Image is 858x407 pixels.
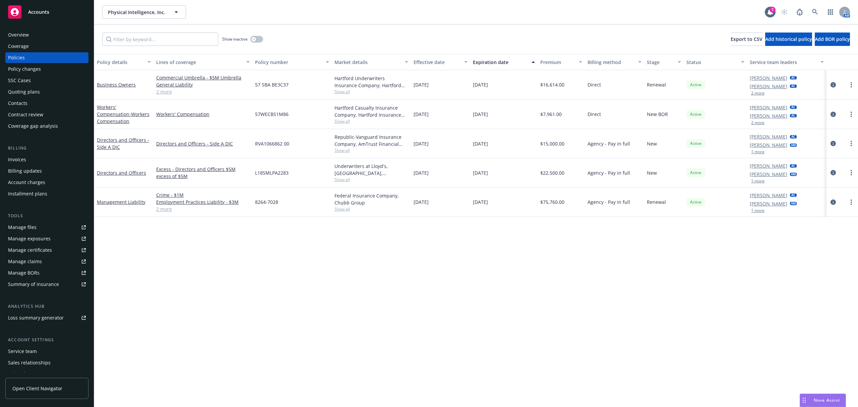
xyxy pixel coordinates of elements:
[5,188,88,199] a: Installment plans
[750,112,787,119] a: [PERSON_NAME]
[473,111,488,118] span: [DATE]
[255,198,278,206] span: 8264-7028
[689,111,702,117] span: Active
[255,111,289,118] span: 57WECBS1M86
[538,54,585,70] button: Premium
[747,54,826,70] button: Service team leaders
[824,5,837,19] a: Switch app
[540,169,564,176] span: $22,500.00
[770,7,776,13] div: 7
[102,5,186,19] button: Physical Intelligence, Inc.
[8,166,42,176] div: Billing updates
[473,140,488,147] span: [DATE]
[814,397,840,403] span: Nova Assist
[97,59,143,66] div: Policy details
[689,170,702,176] span: Active
[689,199,702,205] span: Active
[255,59,321,66] div: Policy number
[5,268,88,278] a: Manage BORs
[334,192,408,206] div: Federal Insurance Company, Chubb Group
[94,54,154,70] button: Policy details
[5,75,88,86] a: SSC Cases
[731,33,762,46] button: Export to CSV
[588,59,634,66] div: Billing method
[750,104,787,111] a: [PERSON_NAME]
[540,140,564,147] span: $15,000.00
[750,200,787,207] a: [PERSON_NAME]
[414,140,429,147] span: [DATE]
[847,81,855,89] a: more
[540,59,575,66] div: Premium
[8,312,64,323] div: Loss summary generator
[5,121,88,131] a: Coverage gap analysis
[5,166,88,176] a: Billing updates
[97,199,145,205] a: Management Liability
[5,64,88,74] a: Policy changes
[8,222,37,233] div: Manage files
[829,110,837,118] a: circleInformation
[8,256,42,267] div: Manage claims
[8,357,51,368] div: Sales relationships
[156,198,250,206] a: Employment Practices Liability - $3M
[793,5,806,19] a: Report a Bug
[847,139,855,148] a: more
[5,3,88,21] a: Accounts
[808,5,822,19] a: Search
[778,5,791,19] a: Start snowing
[644,54,684,70] button: Stage
[334,75,408,89] div: Hartford Underwriters Insurance Company, Hartford Insurance Group
[588,111,601,118] span: Direct
[5,303,88,310] div: Analytics hub
[97,170,146,176] a: Directors and Officers
[334,163,408,177] div: Underwriters at Lloyd's, [GEOGRAPHIC_DATA], [PERSON_NAME] of [GEOGRAPHIC_DATA], RT Specialty Insu...
[689,82,702,88] span: Active
[750,133,787,140] a: [PERSON_NAME]
[750,162,787,169] a: [PERSON_NAME]
[473,81,488,88] span: [DATE]
[156,59,242,66] div: Lines of coverage
[334,148,408,153] span: Show all
[334,104,408,118] div: Hartford Casualty Insurance Company, Hartford Insurance Group
[585,54,644,70] button: Billing method
[102,33,218,46] input: Filter by keyword...
[5,41,88,52] a: Coverage
[470,54,538,70] button: Expiration date
[5,213,88,219] div: Tools
[847,169,855,177] a: more
[800,394,808,407] div: Drag to move
[334,133,408,148] div: Republic-Vanguard Insurance Company, AmTrust Financial Services
[750,83,787,90] a: [PERSON_NAME]
[540,111,562,118] span: $7,961.00
[5,346,88,357] a: Service team
[5,177,88,188] a: Account charges
[334,118,408,124] span: Show all
[8,98,27,109] div: Contacts
[5,98,88,109] a: Contacts
[5,233,88,244] a: Manage exposures
[731,36,762,42] span: Export to CSV
[647,111,668,118] span: New BOR
[647,140,657,147] span: New
[5,86,88,97] a: Quoting plans
[252,54,331,70] button: Policy number
[156,206,250,213] a: 2 more
[473,169,488,176] span: [DATE]
[750,141,787,149] a: [PERSON_NAME]
[8,75,31,86] div: SSC Cases
[8,86,40,97] div: Quoting plans
[647,198,666,206] span: Renewal
[8,369,47,380] div: Related accounts
[156,111,250,118] a: Workers' Compensation
[847,198,855,206] a: more
[5,337,88,343] div: Account settings
[156,81,250,88] a: General Liability
[8,52,25,63] div: Policies
[5,222,88,233] a: Manage files
[414,111,429,118] span: [DATE]
[5,369,88,380] a: Related accounts
[154,54,252,70] button: Lines of coverage
[8,268,40,278] div: Manage BORs
[8,154,26,165] div: Invoices
[156,74,250,81] a: Commercial Umbrella - $5M Umbrella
